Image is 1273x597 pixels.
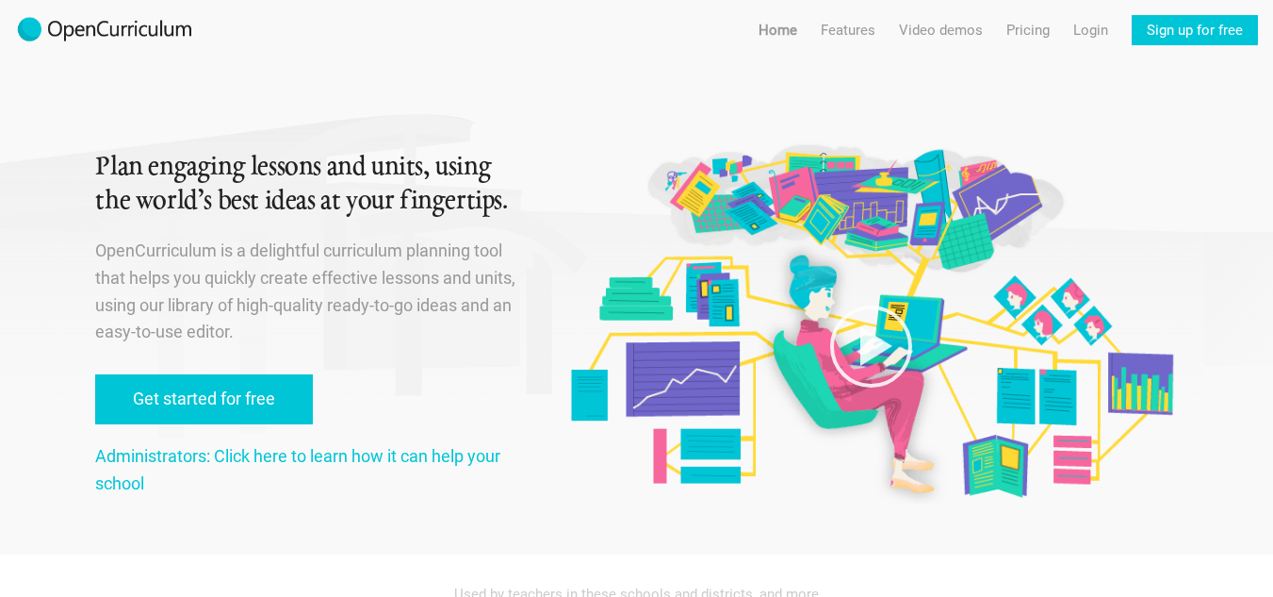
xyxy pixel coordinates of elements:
[1006,15,1050,45] a: Pricing
[95,151,521,219] h1: Plan engaging lessons and units, using the world’s best ideas at your fingertips.
[899,15,983,45] a: Video demos
[95,238,521,346] p: OpenCurriculum is a delightful curriculum planning tool that helps you quickly create effective l...
[1132,15,1258,45] a: Sign up for free
[95,374,313,424] a: Get started for free
[95,446,500,493] a: Administrators: Click here to learn how it can help your school
[1073,15,1108,45] a: Login
[759,15,797,45] a: Home
[821,15,875,45] a: Features
[15,15,194,45] img: 2017-logo-m.png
